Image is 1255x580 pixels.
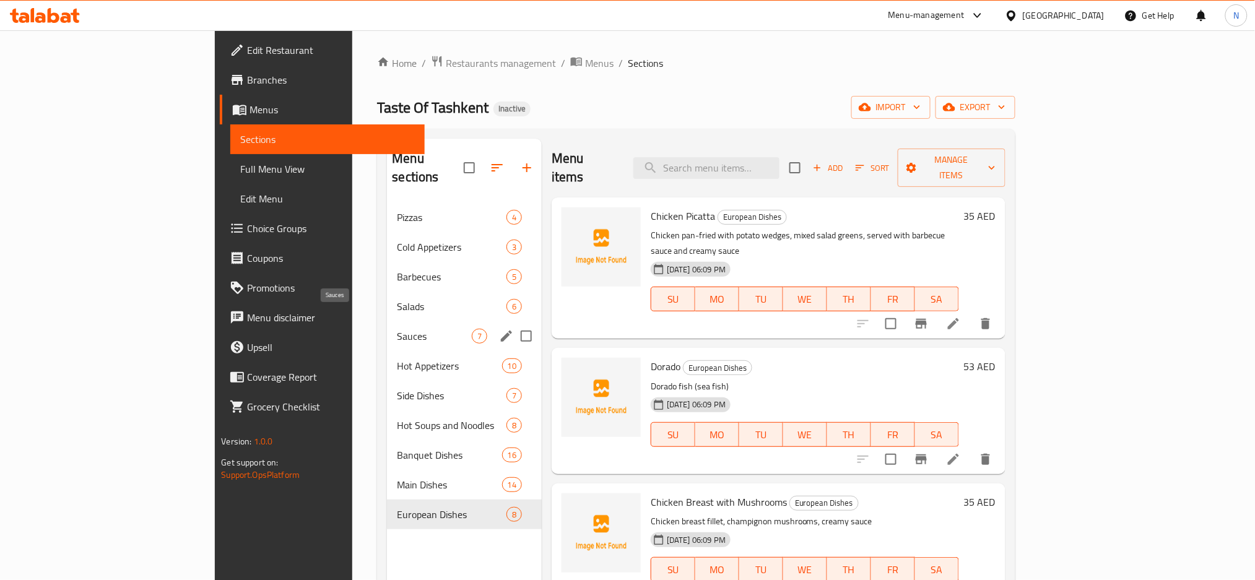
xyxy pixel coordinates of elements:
span: TH [832,561,866,579]
span: TH [832,426,866,444]
button: SU [651,287,695,311]
button: Manage items [898,149,1005,187]
span: Add item [808,158,848,178]
span: Sauces [397,329,471,344]
nav: Menu sections [387,197,542,534]
span: export [945,100,1005,115]
span: 6 [507,301,521,313]
span: Salads [397,299,506,314]
div: European Dishes [683,360,752,375]
span: Version: [221,433,251,449]
span: 10 [503,360,521,372]
a: Coupons [220,243,425,273]
li: / [619,56,623,71]
span: TU [744,561,778,579]
div: European Dishes8 [387,500,542,529]
button: export [936,96,1015,119]
div: Pizzas4 [387,202,542,232]
div: items [506,299,522,314]
div: European Dishes [718,210,787,225]
h2: Menu sections [392,149,464,186]
span: Sections [628,56,663,71]
span: Edit Restaurant [247,43,415,58]
li: / [561,56,565,71]
span: N [1233,9,1239,22]
div: Pizzas [397,210,506,225]
span: MO [700,290,734,308]
div: European Dishes [789,496,859,511]
span: 4 [507,212,521,223]
span: [DATE] 06:09 PM [662,534,731,546]
span: Barbecues [397,269,506,284]
h6: 35 AED [964,207,996,225]
span: Cold Appetizers [397,240,506,254]
div: Inactive [493,102,531,116]
span: Menus [250,102,415,117]
span: [DATE] 06:09 PM [662,399,731,410]
a: Promotions [220,273,425,303]
a: Restaurants management [431,55,556,71]
span: European Dishes [684,361,752,375]
div: Banquet Dishes [397,448,502,462]
span: SU [656,426,690,444]
span: Menus [585,56,614,71]
p: Chicken pan-fried with potato wedges, mixed salad greens, served with barbecue sauce and creamy s... [651,228,959,259]
span: Inactive [493,103,531,114]
span: WE [788,426,822,444]
span: Promotions [247,280,415,295]
a: Menu disclaimer [220,303,425,332]
span: FR [876,561,910,579]
span: Coupons [247,251,415,266]
span: Side Dishes [397,388,506,403]
div: Hot Appetizers [397,358,502,373]
span: Restaurants management [446,56,556,71]
span: Select to update [878,311,904,337]
div: items [506,269,522,284]
span: European Dishes [397,507,506,522]
button: delete [971,309,1001,339]
button: WE [783,287,827,311]
button: TH [827,422,871,447]
button: Branch-specific-item [906,444,936,474]
div: items [502,448,522,462]
div: items [506,388,522,403]
span: WE [788,290,822,308]
span: SA [920,561,954,579]
span: Chicken Breast with Mushrooms [651,493,787,511]
img: Chicken Picatta [562,207,641,287]
div: Sauces7edit [387,321,542,351]
span: 5 [507,271,521,283]
span: Get support on: [221,454,278,470]
button: Branch-specific-item [906,309,936,339]
img: Chicken Breast with Mushrooms [562,493,641,573]
button: delete [971,444,1001,474]
span: 3 [507,241,521,253]
h2: Menu items [552,149,619,186]
span: 8 [507,420,521,431]
span: Upsell [247,340,415,355]
a: Menus [570,55,614,71]
span: MO [700,426,734,444]
span: Main Dishes [397,477,502,492]
div: Hot Appetizers10 [387,351,542,381]
span: 8 [507,509,521,521]
button: Add [808,158,848,178]
span: Chicken Picatta [651,207,715,225]
a: Choice Groups [220,214,425,243]
span: Manage items [908,152,996,183]
button: edit [497,327,516,345]
div: Side Dishes7 [387,381,542,410]
span: Coverage Report [247,370,415,384]
span: Select all sections [456,155,482,181]
nav: breadcrumb [377,55,1015,71]
button: FR [871,287,915,311]
a: Grocery Checklist [220,392,425,422]
a: Edit Restaurant [220,35,425,65]
p: Dorado fish (sea fish) [651,379,959,394]
button: TU [739,287,783,311]
a: Edit menu item [946,452,961,467]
